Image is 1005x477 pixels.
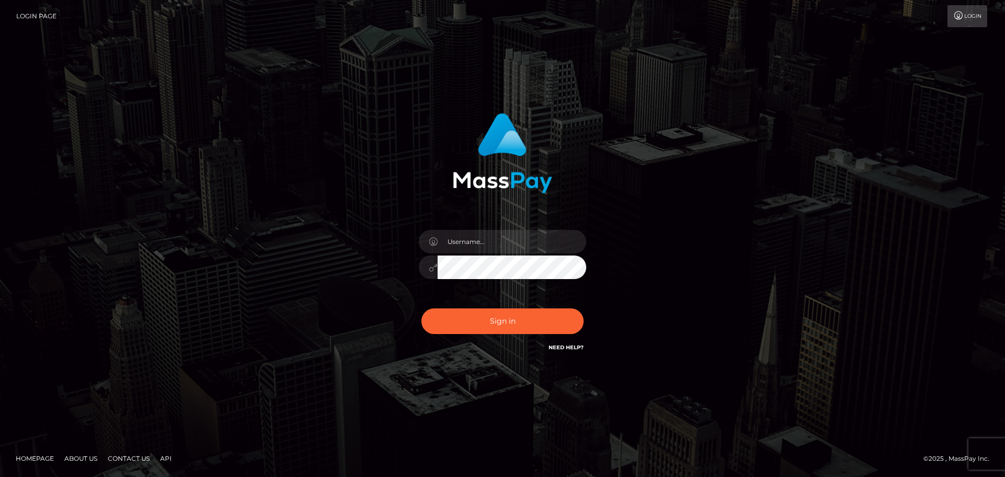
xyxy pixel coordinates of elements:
div: © 2025 , MassPay Inc. [923,453,997,464]
a: Need Help? [549,344,584,351]
a: Homepage [12,450,58,467]
img: MassPay Login [453,113,552,193]
a: Login [947,5,987,27]
a: API [156,450,176,467]
a: Contact Us [104,450,154,467]
a: About Us [60,450,102,467]
input: Username... [438,230,586,253]
button: Sign in [421,308,584,334]
a: Login Page [16,5,57,27]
